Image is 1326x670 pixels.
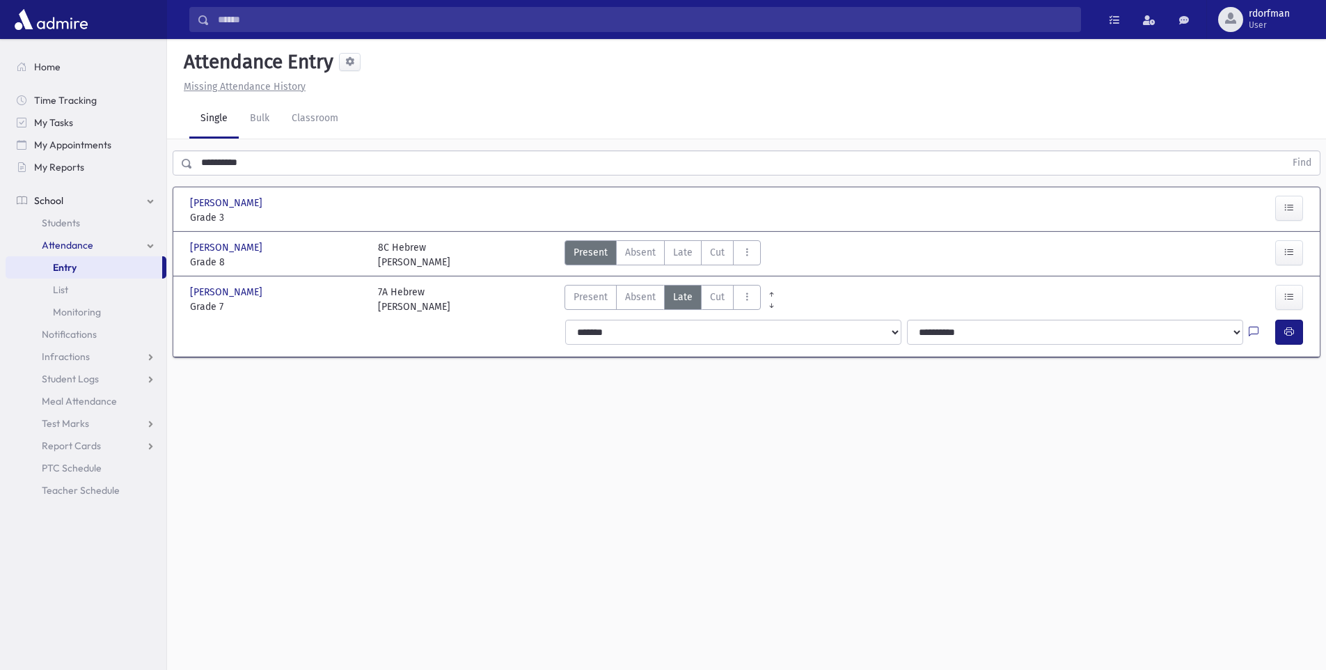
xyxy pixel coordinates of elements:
[6,89,166,111] a: Time Tracking
[184,81,306,93] u: Missing Attendance History
[34,161,84,173] span: My Reports
[710,245,725,260] span: Cut
[565,240,761,270] div: AttTypes
[42,350,90,363] span: Infractions
[673,245,693,260] span: Late
[42,484,120,497] span: Teacher Schedule
[6,435,166,457] a: Report Cards
[34,139,111,151] span: My Appointments
[42,328,97,341] span: Notifications
[6,479,166,501] a: Teacher Schedule
[6,134,166,156] a: My Appointments
[6,156,166,178] a: My Reports
[625,290,656,304] span: Absent
[6,189,166,212] a: School
[6,256,162,279] a: Entry
[6,345,166,368] a: Infractions
[625,245,656,260] span: Absent
[53,306,101,318] span: Monitoring
[190,196,265,210] span: [PERSON_NAME]
[34,94,97,107] span: Time Tracking
[34,194,63,207] span: School
[190,285,265,299] span: [PERSON_NAME]
[42,217,80,229] span: Students
[42,373,99,385] span: Student Logs
[42,417,89,430] span: Test Marks
[1284,151,1320,175] button: Find
[178,81,306,93] a: Missing Attendance History
[42,395,117,407] span: Meal Attendance
[6,412,166,435] a: Test Marks
[574,245,608,260] span: Present
[53,283,68,296] span: List
[6,390,166,412] a: Meal Attendance
[6,56,166,78] a: Home
[6,279,166,301] a: List
[190,210,364,225] span: Grade 3
[34,61,61,73] span: Home
[239,100,281,139] a: Bulk
[11,6,91,33] img: AdmirePro
[6,234,166,256] a: Attendance
[1249,20,1290,31] span: User
[42,462,102,474] span: PTC Schedule
[53,261,77,274] span: Entry
[190,255,364,270] span: Grade 8
[189,100,239,139] a: Single
[378,285,450,314] div: 7A Hebrew [PERSON_NAME]
[6,111,166,134] a: My Tasks
[190,240,265,255] span: [PERSON_NAME]
[42,239,93,251] span: Attendance
[6,212,166,234] a: Students
[34,116,73,129] span: My Tasks
[710,290,725,304] span: Cut
[210,7,1080,32] input: Search
[6,323,166,345] a: Notifications
[6,368,166,390] a: Student Logs
[673,290,693,304] span: Late
[1249,8,1290,20] span: rdorfman
[6,301,166,323] a: Monitoring
[178,50,333,74] h5: Attendance Entry
[378,240,450,270] div: 8C Hebrew [PERSON_NAME]
[190,299,364,314] span: Grade 7
[281,100,349,139] a: Classroom
[6,457,166,479] a: PTC Schedule
[565,285,761,314] div: AttTypes
[42,439,101,452] span: Report Cards
[574,290,608,304] span: Present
